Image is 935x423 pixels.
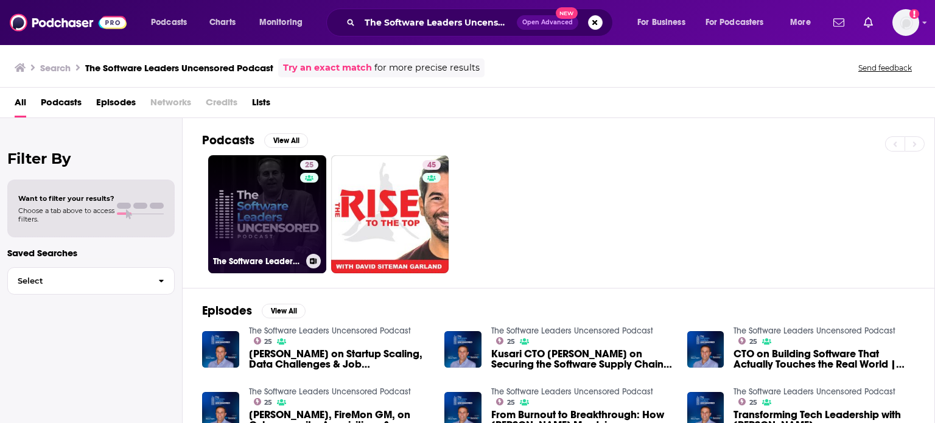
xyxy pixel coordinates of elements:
span: 25 [507,339,515,344]
span: 25 [749,400,757,405]
span: Want to filter your results? [18,194,114,203]
button: open menu [142,13,203,32]
span: New [556,7,578,19]
button: View All [264,133,308,148]
a: EpisodesView All [202,303,306,318]
img: CTO on Building Software That Actually Touches the Real World | Kumar Srivastava [687,331,724,368]
span: Open Advanced [522,19,573,26]
a: Show notifications dropdown [828,12,849,33]
span: 25 [749,339,757,344]
a: Lists [252,93,270,117]
a: Kusari CTO Michael Lieberman on Securing the Software Supply Chain & Fighting AI Slop Squatting [491,349,673,369]
a: 25The Software Leaders Uncensored Podcast [208,155,326,273]
span: CTO on Building Software That Actually Touches the Real World | [PERSON_NAME] [734,349,915,369]
svg: Add a profile image [909,9,919,19]
a: The Software Leaders Uncensored Podcast [491,326,653,336]
span: Monitoring [259,14,303,31]
a: 25 [254,398,273,405]
img: Kusari CTO Michael Lieberman on Securing the Software Supply Chain & Fighting AI Slop Squatting [444,331,482,368]
a: 25 [496,337,515,344]
span: 25 [264,400,272,405]
button: open menu [251,13,318,32]
span: 45 [427,159,436,172]
a: 45 [422,160,441,170]
span: Charts [209,14,236,31]
button: open menu [629,13,701,32]
h2: Episodes [202,303,252,318]
a: 25 [738,337,757,344]
a: 25 [300,160,318,170]
h3: The Software Leaders Uncensored Podcast [213,256,301,267]
span: Credits [206,93,237,117]
span: 25 [507,400,515,405]
a: All [15,93,26,117]
span: More [790,14,811,31]
h2: Podcasts [202,133,254,148]
input: Search podcasts, credits, & more... [360,13,517,32]
button: open menu [782,13,826,32]
a: The Software Leaders Uncensored Podcast [249,386,411,397]
a: 25 [496,398,515,405]
p: Saved Searches [7,247,175,259]
span: [PERSON_NAME] on Startup Scaling, Data Challenges & Job [PERSON_NAME] Lessons | Software Leaders ... [249,349,430,369]
span: for more precise results [374,61,480,75]
img: Jason Tesser on Startup Scaling, Data Challenges & Job Hunt Lessons | Software Leaders Uncensored [202,331,239,368]
a: PodcastsView All [202,133,308,148]
a: Podcasts [41,93,82,117]
span: Select [8,277,149,285]
a: The Software Leaders Uncensored Podcast [491,386,653,397]
img: Podchaser - Follow, Share and Rate Podcasts [10,11,127,34]
span: Networks [150,93,191,117]
a: Jason Tesser on Startup Scaling, Data Challenges & Job Hunt Lessons | Software Leaders Uncensored [249,349,430,369]
h3: The Software Leaders Uncensored Podcast [85,62,273,74]
a: CTO on Building Software That Actually Touches the Real World | Kumar Srivastava [734,349,915,369]
h2: Filter By [7,150,175,167]
a: 25 [254,337,273,344]
a: The Software Leaders Uncensored Podcast [249,326,411,336]
span: 25 [305,159,313,172]
button: Select [7,267,175,295]
span: For Business [637,14,685,31]
a: Try an exact match [283,61,372,75]
a: The Software Leaders Uncensored Podcast [734,386,895,397]
span: 25 [264,339,272,344]
button: Show profile menu [892,9,919,36]
a: Charts [201,13,243,32]
button: Send feedback [855,63,916,73]
a: Episodes [96,93,136,117]
h3: Search [40,62,71,74]
button: open menu [698,13,782,32]
span: Kusari CTO [PERSON_NAME] on Securing the Software Supply Chain & Fighting AI Slop Squatting [491,349,673,369]
a: The Software Leaders Uncensored Podcast [734,326,895,336]
button: View All [262,304,306,318]
span: Logged in as cmand-c [892,9,919,36]
button: Open AdvancedNew [517,15,578,30]
a: 25 [738,398,757,405]
span: Choose a tab above to access filters. [18,206,114,223]
a: 45 [331,155,449,273]
img: User Profile [892,9,919,36]
a: Show notifications dropdown [859,12,878,33]
span: For Podcasters [706,14,764,31]
span: Podcasts [151,14,187,31]
div: Search podcasts, credits, & more... [338,9,625,37]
